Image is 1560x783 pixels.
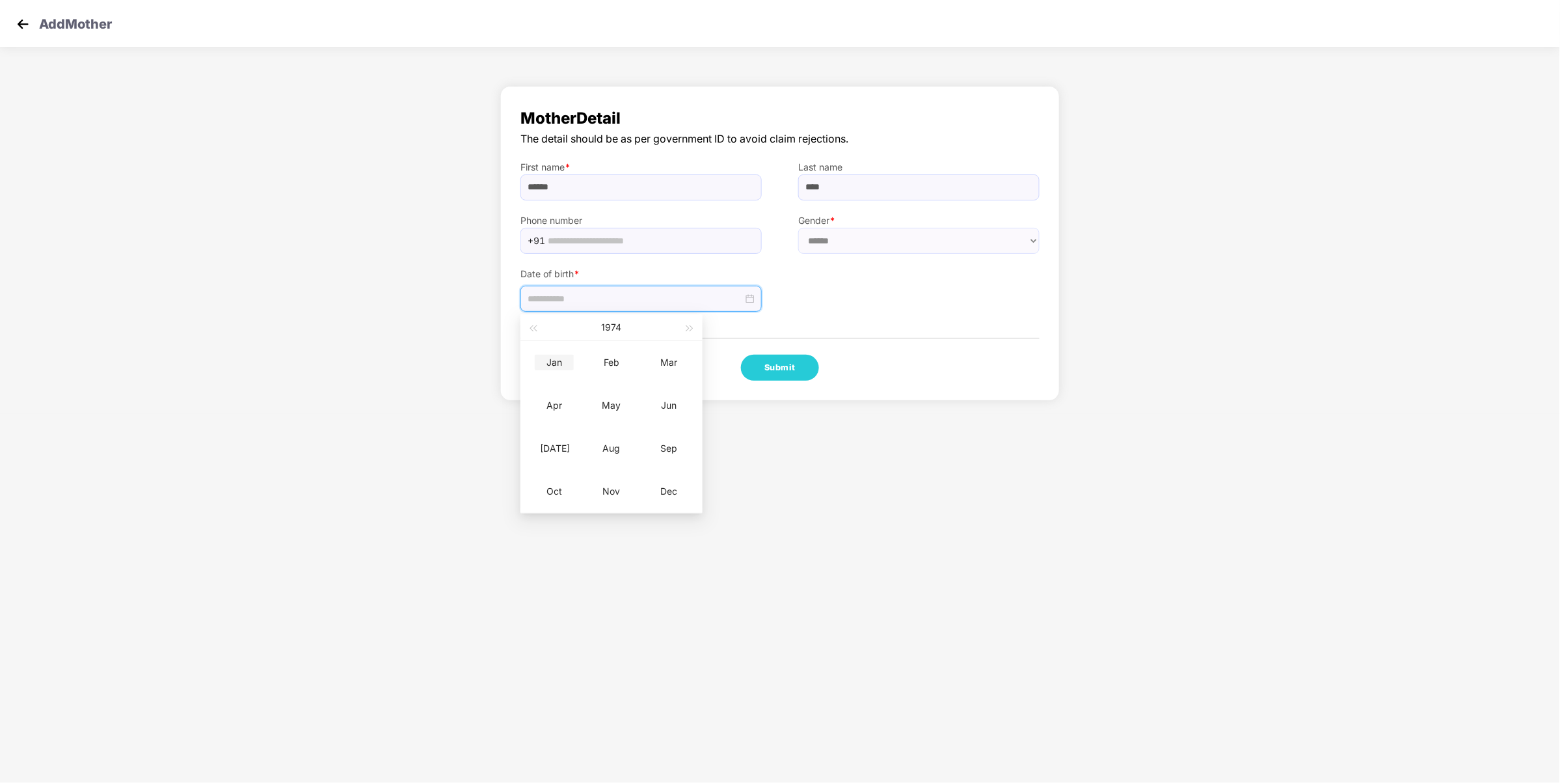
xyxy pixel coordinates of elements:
div: Nov [592,484,631,499]
div: Apr [535,398,574,413]
img: svg+xml;base64,PHN2ZyB4bWxucz0iaHR0cDovL3d3dy53My5vcmcvMjAwMC9zdmciIHdpZHRoPSIzMCIgaGVpZ2h0PSIzMC... [13,14,33,34]
td: 1974-11 [583,470,640,513]
div: Mar [649,355,688,370]
td: 1974-09 [640,427,697,470]
button: 1974 [602,314,622,340]
button: Submit [741,355,819,381]
label: Phone number [520,213,762,228]
td: 1974-03 [640,341,697,384]
label: Last name [798,160,1040,174]
div: Oct [535,484,574,499]
td: 1974-01 [526,341,583,384]
div: Jan [535,355,574,370]
label: Gender [798,213,1040,228]
td: 1974-04 [526,384,583,427]
td: 1974-06 [640,384,697,427]
td: 1974-10 [526,470,583,513]
div: Dec [649,484,688,499]
td: 1974-07 [526,427,583,470]
div: Feb [592,355,631,370]
div: Jun [649,398,688,413]
span: The detail should be as per government ID to avoid claim rejections. [520,131,1040,147]
p: Add Mother [39,14,112,30]
span: Mother Detail [520,106,1040,131]
div: [DATE] [535,441,574,456]
div: Sep [649,441,688,456]
label: Date of birth [520,267,762,281]
td: 1974-02 [583,341,640,384]
label: First name [520,160,762,174]
div: Aug [592,441,631,456]
td: 1974-08 [583,427,640,470]
td: 1974-12 [640,470,697,513]
span: +91 [528,231,545,251]
td: 1974-05 [583,384,640,427]
div: May [592,398,631,413]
